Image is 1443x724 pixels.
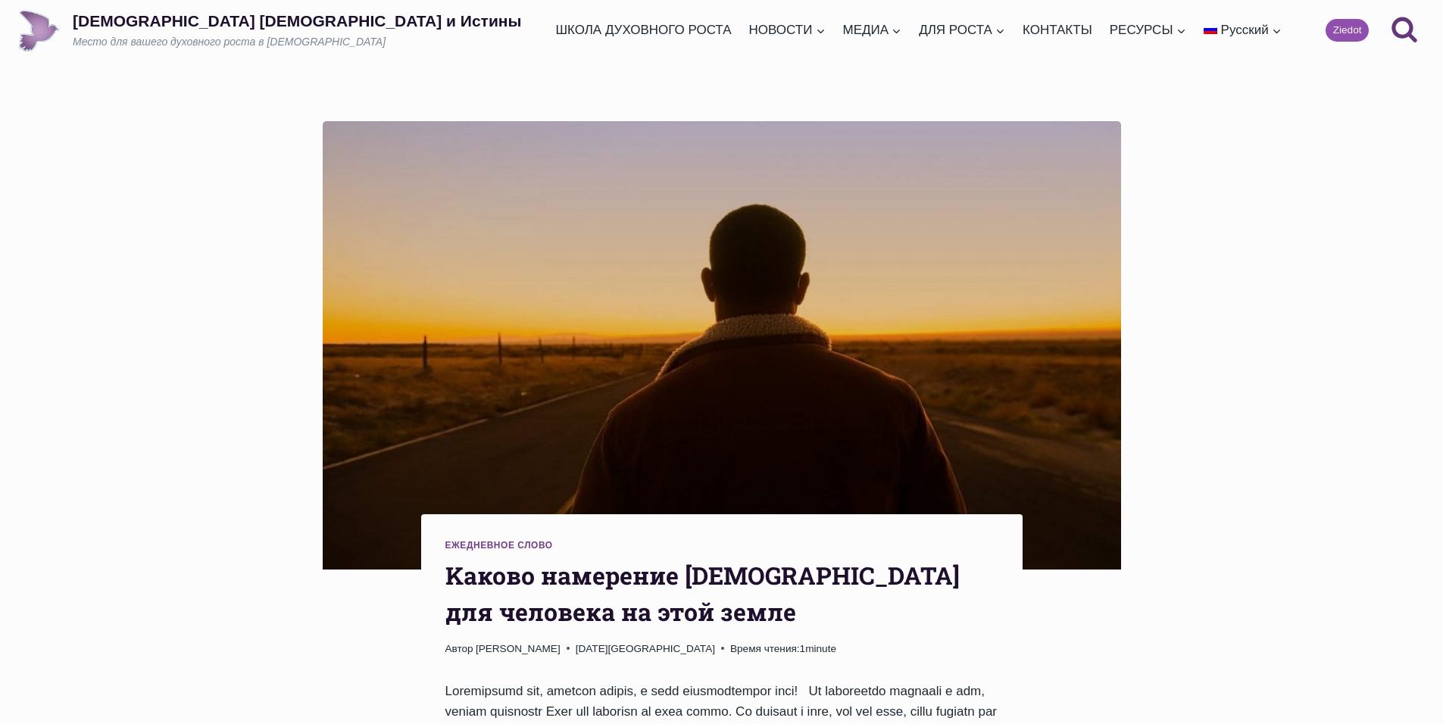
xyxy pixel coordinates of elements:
time: [DATE][GEOGRAPHIC_DATA] [576,641,715,657]
p: Место для вашего духовного роста в [DEMOGRAPHIC_DATA] [73,35,521,50]
img: Draudze Gars un Patiesība [18,10,60,51]
button: Показать форму поиска [1384,10,1425,51]
span: НОВОСТИ [749,20,826,40]
a: Ziedot [1326,19,1369,42]
span: МЕДИА [843,20,902,40]
a: [PERSON_NAME] [476,643,561,654]
span: Автор [445,641,473,657]
p: [DEMOGRAPHIC_DATA] [DEMOGRAPHIC_DATA] и Истины [73,11,521,30]
span: Время чтения: [730,643,800,654]
a: Ежедневное слово [445,540,553,551]
span: ДЛЯ РОСТА [919,20,1005,40]
span: Русский [1221,23,1269,37]
span: minute [805,643,836,654]
span: 1 [730,641,836,657]
span: РЕСУРСЫ [1110,20,1186,40]
h1: Kаково намерение [DEMOGRAPHIC_DATA] для человека на этой земле [445,557,998,630]
a: [DEMOGRAPHIC_DATA] [DEMOGRAPHIC_DATA] и ИстиныМесто для вашего духовного роста в [DEMOGRAPHIC_DATA] [18,10,521,51]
